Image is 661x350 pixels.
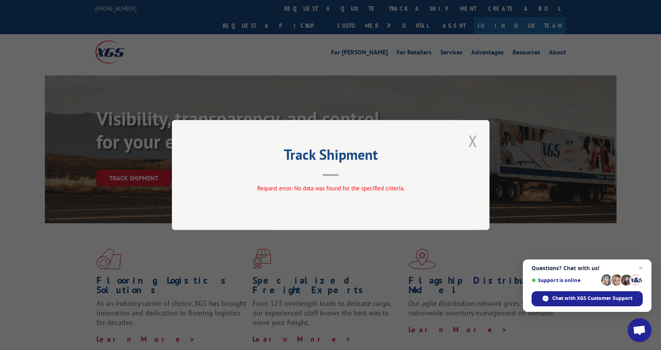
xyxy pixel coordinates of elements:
[532,277,598,283] span: Support is online
[628,318,651,342] a: Open chat
[552,295,632,302] span: Chat with XGS Customer Support
[257,184,404,192] span: Request error: No data was found for the specified criteria.
[212,149,450,164] h2: Track Shipment
[532,265,643,271] span: Questions? Chat with us!
[466,130,480,152] button: Close modal
[532,291,643,306] span: Chat with XGS Customer Support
